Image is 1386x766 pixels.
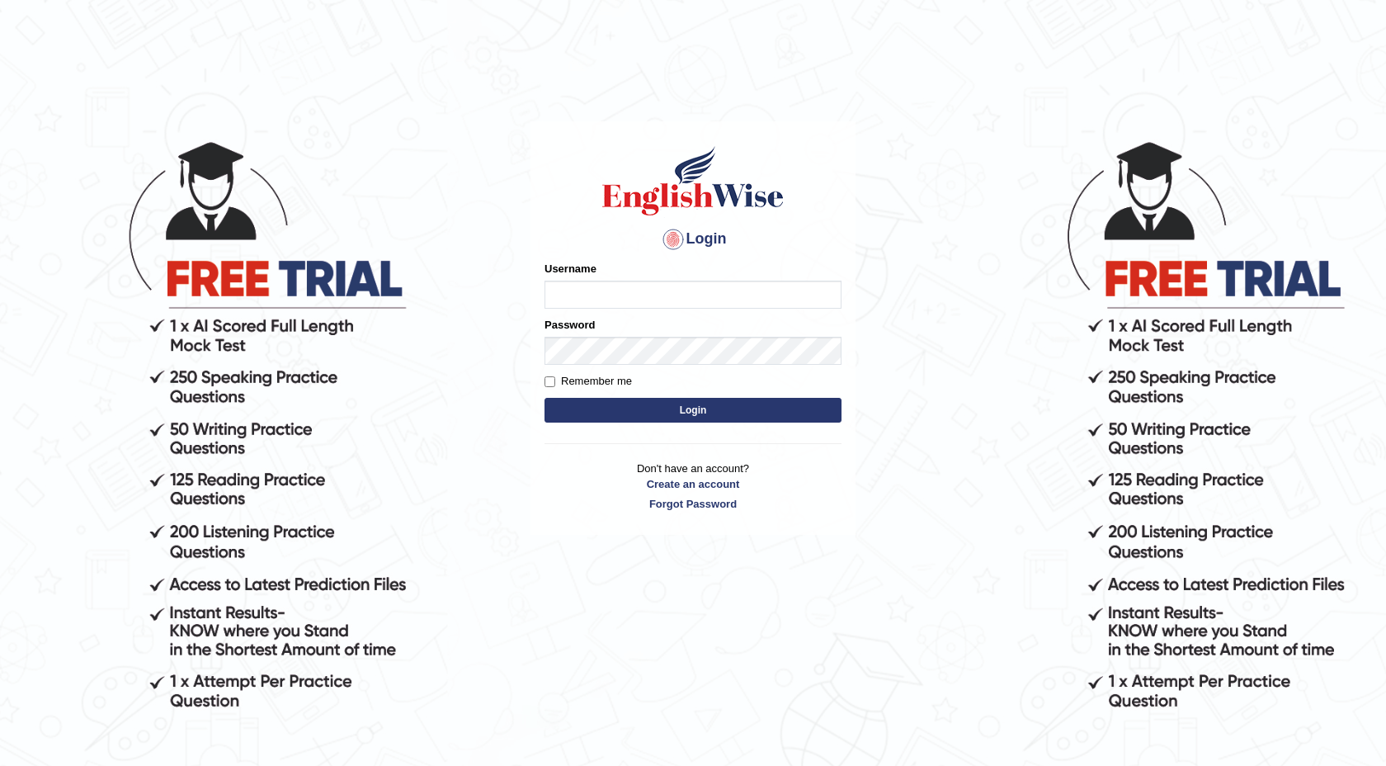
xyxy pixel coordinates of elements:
[544,261,596,277] label: Username
[544,476,841,492] a: Create an account
[544,373,632,390] label: Remember me
[544,226,841,253] h4: Login
[544,376,555,387] input: Remember me
[544,461,841,512] p: Don't have an account?
[544,398,841,423] button: Login
[544,317,595,333] label: Password
[599,144,787,218] img: Logo of English Wise sign in for intelligent practice with AI
[544,496,841,512] a: Forgot Password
